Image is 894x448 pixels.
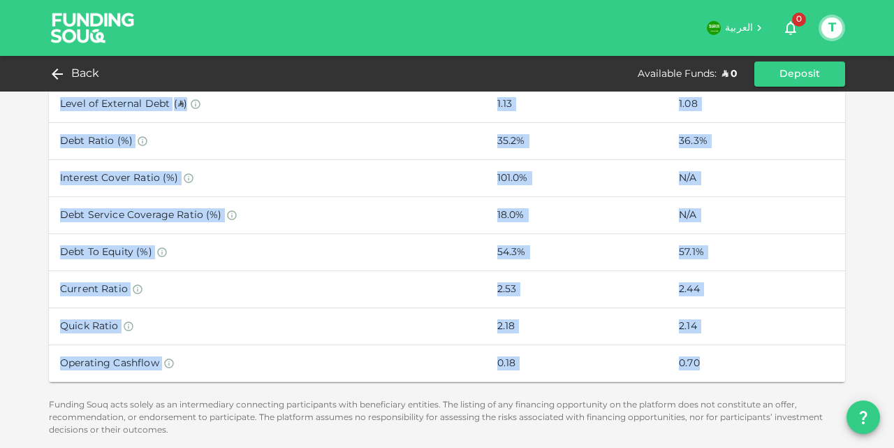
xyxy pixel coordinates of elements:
[725,23,753,33] span: العربية
[754,62,845,87] button: Deposit
[486,85,668,122] td: 1.13
[486,122,668,159] td: 35.2%
[486,159,668,196] td: 101.0%
[792,13,806,27] span: 0
[49,399,845,437] div: Funding Souq acts solely as an intermediary connecting participants with beneficiary entities. Th...
[668,159,845,196] td: N/A
[668,233,845,270] td: 57.1%
[49,159,486,196] td: Interest Cover Ratio (%)
[777,14,805,42] button: 0
[668,122,845,159] td: 36.3%
[49,122,486,159] td: Debt Ratio (%)
[49,308,486,345] td: Quick Ratio
[638,67,717,81] div: Available Funds :
[71,64,100,84] span: Back
[486,345,668,382] td: 0.18
[49,196,486,233] td: Debt Service Coverage Ratio (%)
[668,85,845,122] td: 1.08
[722,67,738,81] div: ʢ 0
[174,99,186,109] span: ( ʢ )
[821,17,842,38] button: T
[49,233,486,270] td: Debt To Equity (%)
[486,196,668,233] td: 18.0%
[668,345,845,382] td: 0.70
[668,196,845,233] td: N/A
[668,270,845,308] td: 2.44
[486,270,668,308] td: 2.53
[49,345,486,382] td: Operating Cashflow
[486,233,668,270] td: 54.3%
[847,400,880,434] button: question
[486,308,668,345] td: 2.18
[707,21,721,35] img: flag-sa.b9a346574cdc8950dd34b50780441f57.svg
[60,99,170,109] span: Level of External Debt
[49,270,486,308] td: Current Ratio
[668,308,845,345] td: 2.14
